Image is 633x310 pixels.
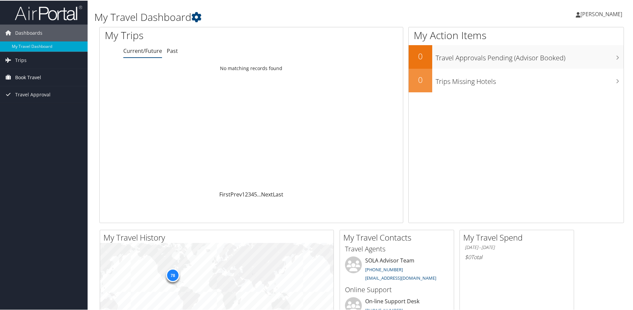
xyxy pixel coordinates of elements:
div: 78 [166,268,180,281]
a: [PHONE_NUMBER] [365,266,403,272]
h3: Travel Agents [345,244,449,253]
span: Trips [15,51,27,68]
li: SOLA Advisor Team [342,256,452,283]
a: 5 [254,190,257,197]
span: $0 [465,253,471,260]
a: [EMAIL_ADDRESS][DOMAIN_NAME] [365,274,436,280]
a: 4 [251,190,254,197]
h2: My Travel Contacts [343,231,454,243]
a: Prev [230,190,242,197]
h2: 0 [409,50,432,61]
h6: [DATE] - [DATE] [465,244,569,250]
span: Travel Approval [15,86,51,102]
a: [PERSON_NAME] [576,3,629,24]
h3: Online Support [345,284,449,294]
a: 2 [245,190,248,197]
h1: My Trips [105,28,272,42]
h2: My Travel History [103,231,334,243]
h3: Trips Missing Hotels [436,73,624,86]
a: 3 [248,190,251,197]
a: Past [167,46,178,54]
a: 0Travel Approvals Pending (Advisor Booked) [409,44,624,68]
a: Next [261,190,273,197]
a: Current/Future [123,46,162,54]
span: [PERSON_NAME] [580,10,622,17]
a: Last [273,190,283,197]
h6: Total [465,253,569,260]
h1: My Action Items [409,28,624,42]
img: airportal-logo.png [15,4,82,20]
h2: 0 [409,73,432,85]
a: First [219,190,230,197]
span: Dashboards [15,24,42,41]
h3: Travel Approvals Pending (Advisor Booked) [436,49,624,62]
a: 0Trips Missing Hotels [409,68,624,92]
a: 1 [242,190,245,197]
h2: My Travel Spend [463,231,574,243]
span: Book Travel [15,68,41,85]
td: No matching records found [100,62,403,74]
span: … [257,190,261,197]
h1: My Travel Dashboard [94,9,451,24]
